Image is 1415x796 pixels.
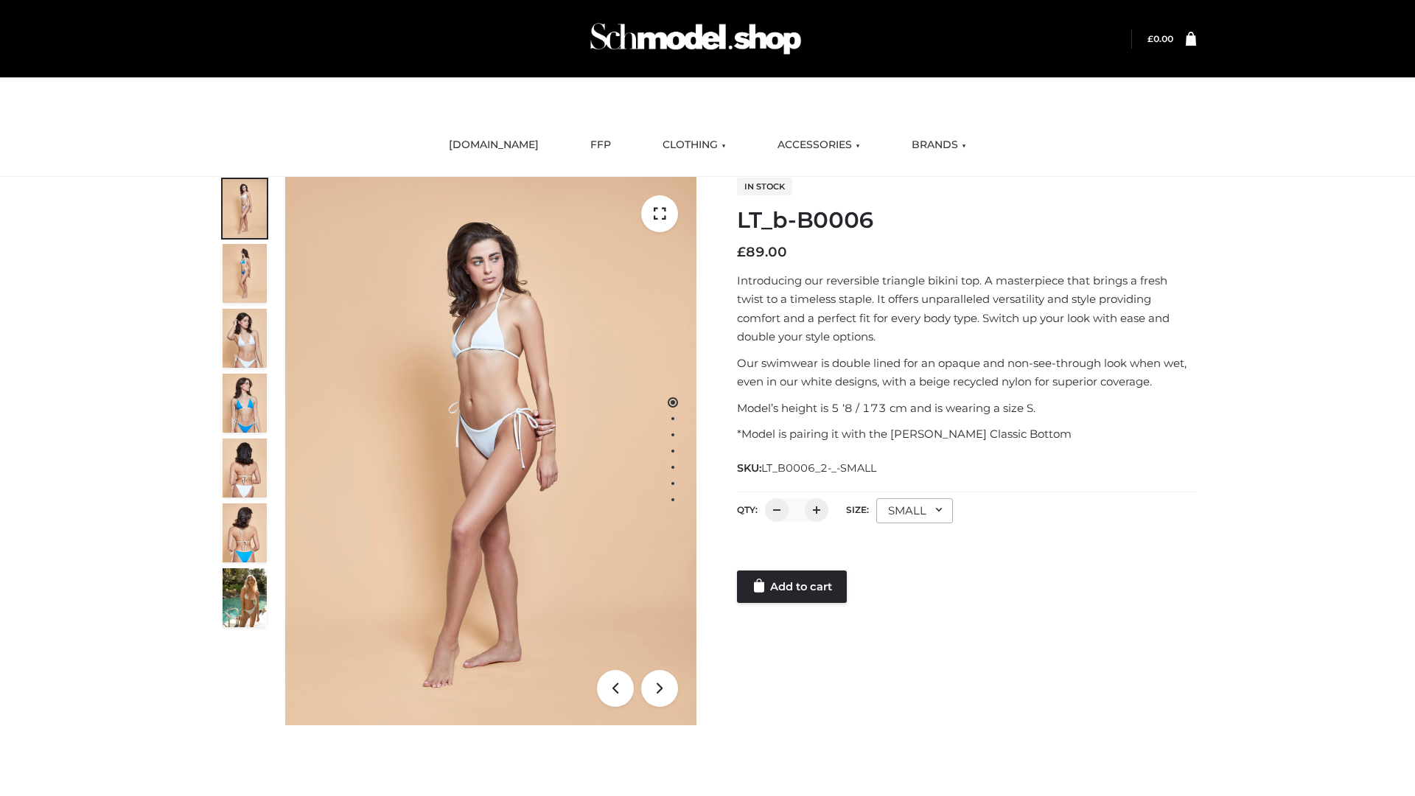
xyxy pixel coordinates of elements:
[737,207,1196,234] h1: LT_b-B0006
[737,504,758,515] label: QTY:
[438,129,550,161] a: [DOMAIN_NAME]
[651,129,737,161] a: CLOTHING
[223,179,267,238] img: ArielClassicBikiniTop_CloudNine_AzureSky_OW114ECO_1-scaled.jpg
[737,244,787,260] bdi: 89.00
[876,498,953,523] div: SMALL
[223,503,267,562] img: ArielClassicBikiniTop_CloudNine_AzureSky_OW114ECO_8-scaled.jpg
[223,374,267,433] img: ArielClassicBikiniTop_CloudNine_AzureSky_OW114ECO_4-scaled.jpg
[1147,33,1173,44] bdi: 0.00
[737,425,1196,444] p: *Model is pairing it with the [PERSON_NAME] Classic Bottom
[737,459,878,477] span: SKU:
[766,129,871,161] a: ACCESSORIES
[761,461,876,475] span: LT_B0006_2-_-SMALL
[737,354,1196,391] p: Our swimwear is double lined for an opaque and non-see-through look when wet, even in our white d...
[846,504,869,515] label: Size:
[901,129,977,161] a: BRANDS
[585,10,806,68] img: Schmodel Admin 964
[285,177,696,725] img: ArielClassicBikiniTop_CloudNine_AzureSky_OW114ECO_1
[223,309,267,368] img: ArielClassicBikiniTop_CloudNine_AzureSky_OW114ECO_3-scaled.jpg
[223,568,267,627] img: Arieltop_CloudNine_AzureSky2.jpg
[1147,33,1153,44] span: £
[223,439,267,497] img: ArielClassicBikiniTop_CloudNine_AzureSky_OW114ECO_7-scaled.jpg
[737,399,1196,418] p: Model’s height is 5 ‘8 / 173 cm and is wearing a size S.
[737,178,792,195] span: In stock
[737,570,847,603] a: Add to cart
[737,244,746,260] span: £
[579,129,622,161] a: FFP
[737,271,1196,346] p: Introducing our reversible triangle bikini top. A masterpiece that brings a fresh twist to a time...
[1147,33,1173,44] a: £0.00
[223,244,267,303] img: ArielClassicBikiniTop_CloudNine_AzureSky_OW114ECO_2-scaled.jpg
